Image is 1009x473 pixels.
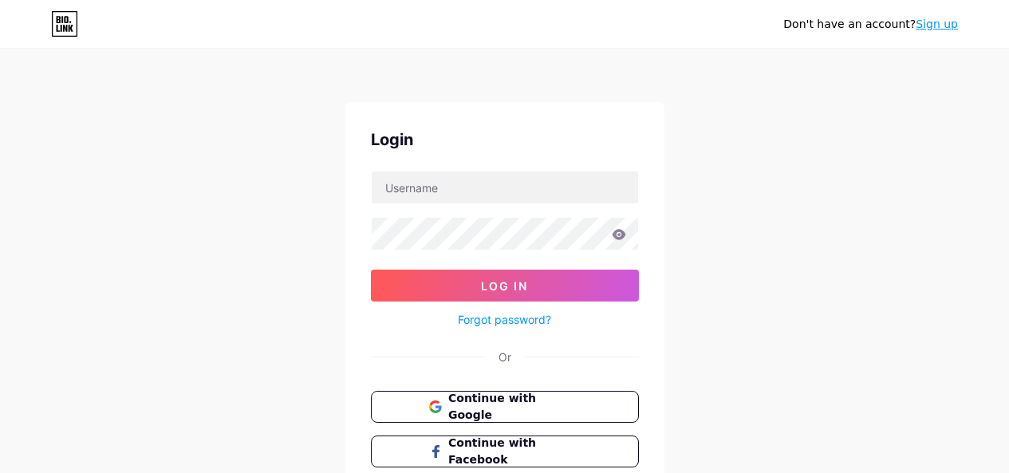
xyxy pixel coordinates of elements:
a: Sign up [916,18,958,30]
span: Log In [481,279,528,293]
button: Log In [371,270,639,302]
div: Don't have an account? [783,16,958,33]
a: Forgot password? [458,311,551,328]
span: Continue with Google [448,390,580,424]
div: Or [499,349,511,365]
span: Continue with Facebook [448,435,580,468]
button: Continue with Google [371,391,639,423]
input: Username [372,171,638,203]
button: Continue with Facebook [371,436,639,467]
div: Login [371,128,639,152]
